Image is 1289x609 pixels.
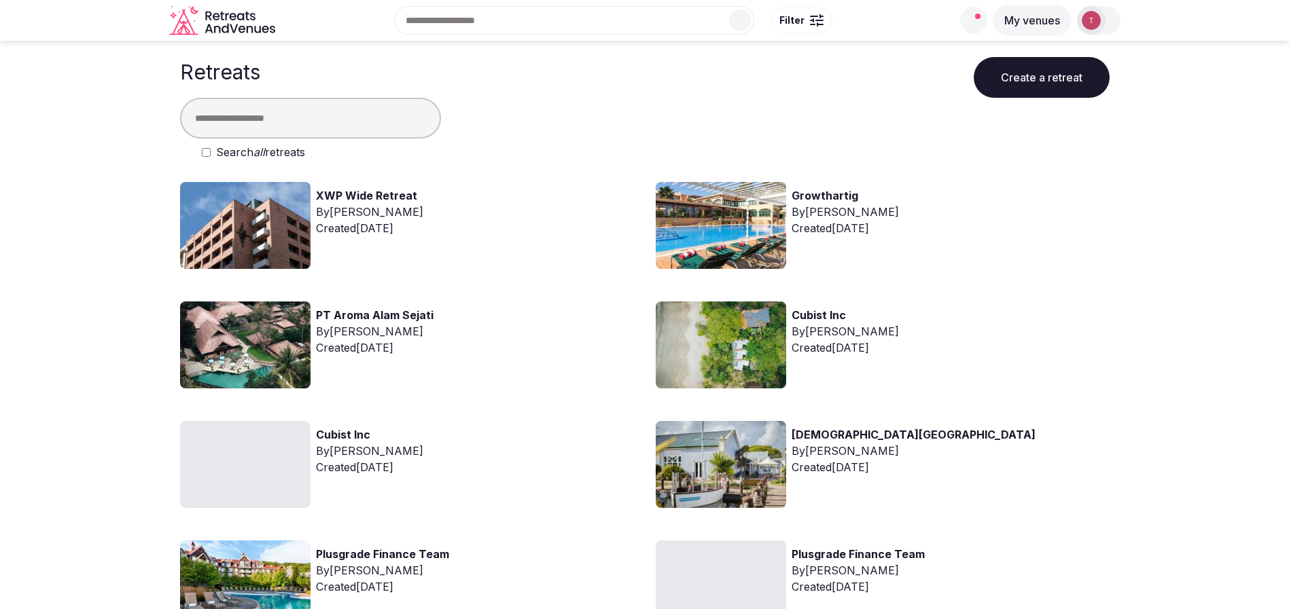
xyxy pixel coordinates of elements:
div: Created [DATE] [792,339,899,356]
a: Growthartig [792,187,858,204]
a: XWP Wide Retreat [316,187,417,204]
div: Created [DATE] [316,578,460,595]
span: Filter [779,14,805,27]
a: [DEMOGRAPHIC_DATA][GEOGRAPHIC_DATA] [792,426,1036,443]
button: Create a retreat [974,57,1110,98]
div: Created [DATE] [316,459,423,475]
div: Created [DATE] [316,339,444,356]
h1: Retreats [180,60,260,84]
img: Top retreat image for the retreat: Growthartig [656,182,786,269]
img: Top retreat image for the retreat: Cubist Inc [656,301,786,388]
img: Top retreat image for the retreat: The Liberty Church [656,421,786,508]
label: Search retreats [216,144,305,160]
div: Created [DATE] [316,220,428,236]
div: By [PERSON_NAME] [316,562,460,578]
div: Created [DATE] [792,578,936,595]
img: Thiago Martins [1082,11,1101,30]
a: PT Aroma Alam Sejati [316,307,434,323]
a: Cubist Inc [792,307,846,323]
div: By [PERSON_NAME] [792,204,899,220]
div: By [PERSON_NAME] [792,323,899,339]
svg: Retreats and Venues company logo [169,5,278,36]
em: all [253,145,265,159]
a: Cubist Inc [316,426,370,443]
div: By [PERSON_NAME] [316,323,444,339]
button: My venues [993,5,1072,36]
div: By [PERSON_NAME] [792,562,936,578]
div: By [PERSON_NAME] [792,443,1046,459]
a: My venues [993,14,1072,27]
div: Created [DATE] [792,220,899,236]
img: Top retreat image for the retreat: PT Aroma Alam Sejati [180,301,311,388]
a: Plusgrade Finance Team [316,546,449,562]
button: Filter [771,7,832,33]
a: Plusgrade Finance Team [792,546,925,562]
div: Created [DATE] [792,459,1046,475]
div: By [PERSON_NAME] [316,204,428,220]
img: Top retreat image for the retreat: XWP Wide Retreat [180,182,311,269]
div: By [PERSON_NAME] [316,443,423,459]
a: Visit the homepage [169,5,278,36]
